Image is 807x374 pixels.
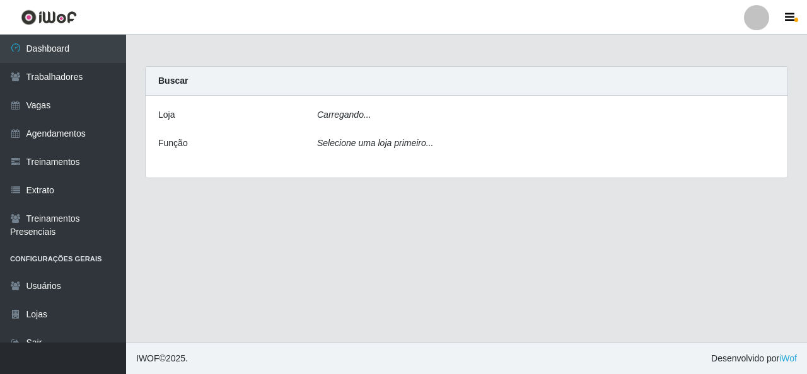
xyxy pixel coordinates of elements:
[158,76,188,86] strong: Buscar
[317,138,433,148] i: Selecione uma loja primeiro...
[779,353,797,363] a: iWof
[158,137,188,150] label: Função
[136,352,188,365] span: © 2025 .
[711,352,797,365] span: Desenvolvido por
[158,108,175,122] label: Loja
[317,110,371,120] i: Carregando...
[21,9,77,25] img: CoreUI Logo
[136,353,160,363] span: IWOF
